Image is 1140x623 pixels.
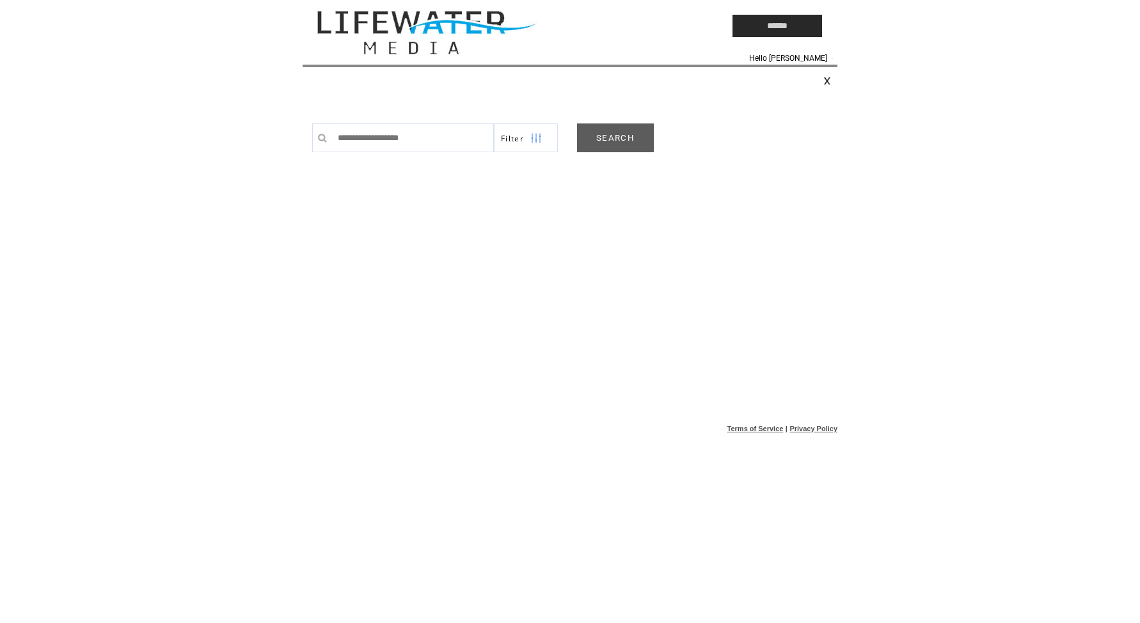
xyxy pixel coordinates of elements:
[727,425,784,432] a: Terms of Service
[494,123,558,152] a: Filter
[786,425,788,432] span: |
[577,123,654,152] a: SEARCH
[789,425,837,432] a: Privacy Policy
[501,133,524,144] span: Show filters
[749,54,827,63] span: Hello [PERSON_NAME]
[530,124,542,153] img: filters.png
